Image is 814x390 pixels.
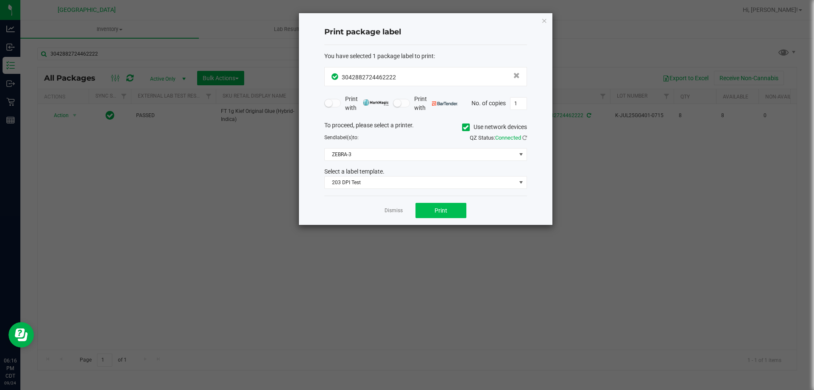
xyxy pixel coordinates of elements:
[345,95,389,112] span: Print with
[495,135,521,141] span: Connected
[462,123,527,132] label: Use network devices
[318,167,533,176] div: Select a label template.
[318,121,533,134] div: To proceed, please select a printer.
[325,149,516,160] span: ZEBRA-3
[8,322,34,348] iframe: Resource center
[471,99,506,106] span: No. of copies
[414,95,458,112] span: Print with
[415,203,466,218] button: Print
[325,177,516,188] span: 203 DPI Test
[336,135,353,140] span: label(s)
[385,207,403,214] a: Dismiss
[435,207,447,214] span: Print
[342,74,396,81] span: 3042882724462222
[470,135,527,141] span: QZ Status:
[363,99,389,106] img: mark_magic_cybra.png
[324,53,434,59] span: You have selected 1 package label to print
[324,52,527,61] div: :
[332,72,340,81] span: In Sync
[324,27,527,38] h4: Print package label
[324,135,359,140] span: Send to:
[432,101,458,106] img: bartender.png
